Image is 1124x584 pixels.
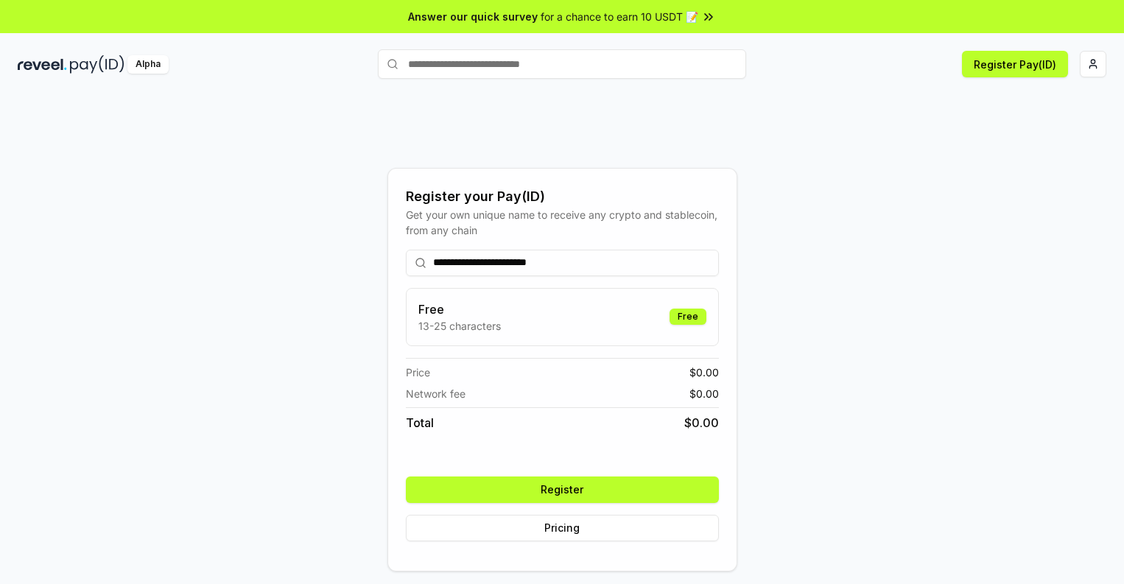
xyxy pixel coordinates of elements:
[70,55,124,74] img: pay_id
[406,365,430,380] span: Price
[418,300,501,318] h3: Free
[418,318,501,334] p: 13-25 characters
[406,186,719,207] div: Register your Pay(ID)
[406,386,466,401] span: Network fee
[689,386,719,401] span: $ 0.00
[670,309,706,325] div: Free
[541,9,698,24] span: for a chance to earn 10 USDT 📝
[689,365,719,380] span: $ 0.00
[406,515,719,541] button: Pricing
[406,414,434,432] span: Total
[406,476,719,503] button: Register
[127,55,169,74] div: Alpha
[406,207,719,238] div: Get your own unique name to receive any crypto and stablecoin, from any chain
[408,9,538,24] span: Answer our quick survey
[684,414,719,432] span: $ 0.00
[18,55,67,74] img: reveel_dark
[962,51,1068,77] button: Register Pay(ID)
